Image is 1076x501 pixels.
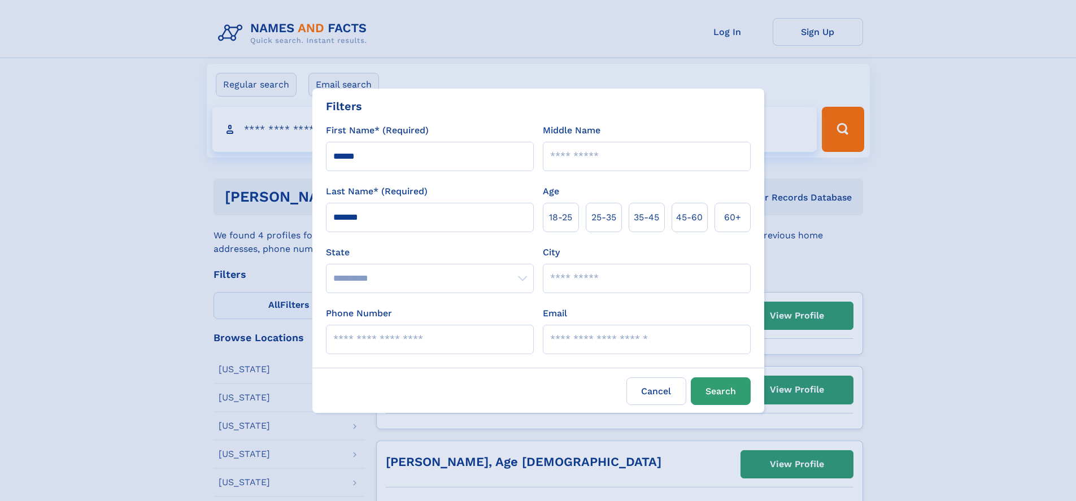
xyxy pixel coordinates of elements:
label: Age [543,185,559,198]
span: 18‑25 [549,211,572,224]
div: Filters [326,98,362,115]
label: Phone Number [326,307,392,320]
span: 60+ [724,211,741,224]
label: Cancel [626,377,686,405]
label: State [326,246,534,259]
label: Email [543,307,567,320]
label: First Name* (Required) [326,124,429,137]
button: Search [691,377,751,405]
label: City [543,246,560,259]
span: 45‑60 [676,211,703,224]
span: 25‑35 [591,211,616,224]
label: Last Name* (Required) [326,185,428,198]
label: Middle Name [543,124,600,137]
span: 35‑45 [634,211,659,224]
